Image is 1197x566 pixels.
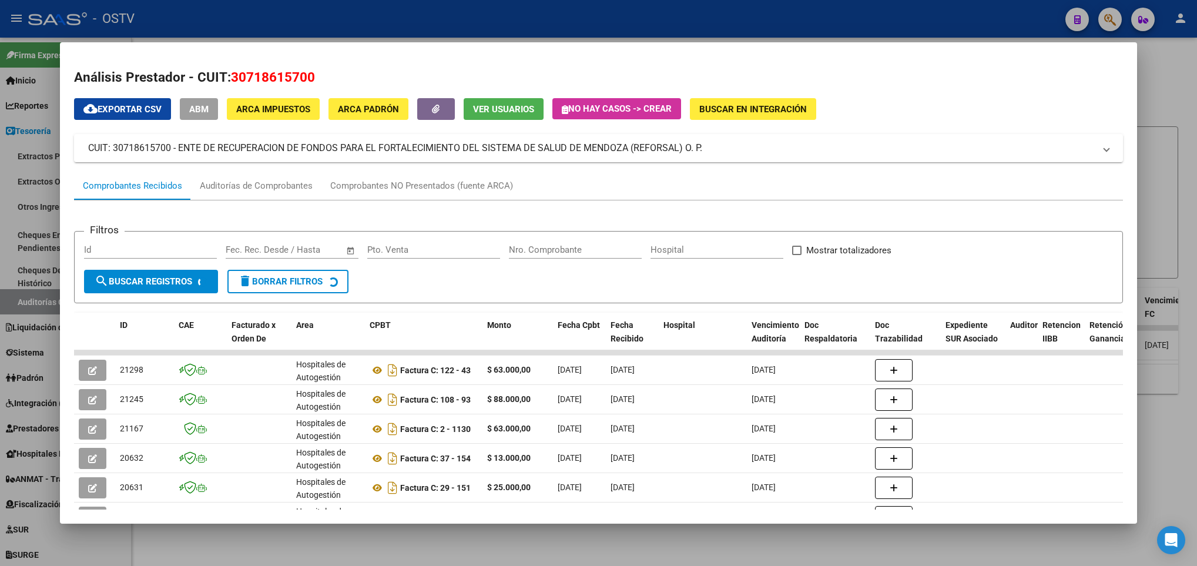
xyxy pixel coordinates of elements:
[804,320,857,343] span: Doc Respaldatoria
[120,365,143,374] span: 21298
[558,424,582,433] span: [DATE]
[338,104,399,115] span: ARCA Padrón
[752,424,776,433] span: [DATE]
[558,453,582,463] span: [DATE]
[83,179,182,193] div: Comprobantes Recibidos
[296,448,346,471] span: Hospitales de Autogestión
[238,274,252,288] mat-icon: delete
[1157,526,1185,554] div: Open Intercom Messenger
[227,270,348,293] button: Borrar Filtros
[558,365,582,374] span: [DATE]
[385,361,400,380] i: Descargar documento
[611,453,635,463] span: [DATE]
[487,320,511,330] span: Monto
[1089,320,1129,343] span: Retención Ganancias
[941,313,1005,364] datatable-header-cell: Expediente SUR Asociado
[400,483,471,493] strong: Factura C: 29 - 151
[611,394,635,404] span: [DATE]
[238,276,323,287] span: Borrar Filtros
[291,313,365,364] datatable-header-cell: Area
[385,449,400,468] i: Descargar documento
[236,104,310,115] span: ARCA Impuestos
[611,483,635,492] span: [DATE]
[400,424,471,434] strong: Factura C: 2 - 1130
[558,394,582,404] span: [DATE]
[385,390,400,409] i: Descargar documento
[606,313,659,364] datatable-header-cell: Fecha Recibido
[400,366,471,375] strong: Factura C: 122 - 43
[806,243,891,257] span: Mostrar totalizadores
[385,478,400,497] i: Descargar documento
[611,424,635,433] span: [DATE]
[1010,320,1045,330] span: Auditoria
[174,313,227,364] datatable-header-cell: CAE
[558,483,582,492] span: [DATE]
[699,104,807,115] span: Buscar en Integración
[752,394,776,404] span: [DATE]
[74,68,1123,88] h2: Análisis Prestador - CUIT:
[344,244,357,257] button: Open calendar
[747,313,800,364] datatable-header-cell: Vencimiento Auditoría
[74,98,171,120] button: Exportar CSV
[400,395,471,404] strong: Factura C: 108 - 93
[189,104,209,115] span: ABM
[487,483,531,492] strong: $ 25.000,00
[120,320,128,330] span: ID
[84,222,125,237] h3: Filtros
[296,418,346,441] span: Hospitales de Autogestión
[663,320,695,330] span: Hospital
[611,365,635,374] span: [DATE]
[482,313,553,364] datatable-header-cell: Monto
[562,103,672,114] span: No hay casos -> Crear
[120,424,143,433] span: 21167
[1042,320,1081,343] span: Retencion IIBB
[553,313,606,364] datatable-header-cell: Fecha Cpbt
[95,274,109,288] mat-icon: search
[120,483,143,492] span: 20631
[328,98,408,120] button: ARCA Padrón
[83,102,98,116] mat-icon: cloud_download
[120,453,143,463] span: 20632
[385,508,400,527] i: Descargar documento
[74,134,1123,162] mat-expansion-panel-header: CUIT: 30718615700 - ENTE DE RECUPERACION DE FONDOS PARA EL FORTALECIMIENTO DEL SISTEMA DE SALUD D...
[752,365,776,374] span: [DATE]
[385,420,400,438] i: Descargar documento
[611,320,643,343] span: Fecha Recibido
[115,313,174,364] datatable-header-cell: ID
[752,453,776,463] span: [DATE]
[1085,313,1132,364] datatable-header-cell: Retención Ganancias
[227,98,320,120] button: ARCA Impuestos
[752,483,776,492] span: [DATE]
[370,320,391,330] span: CPBT
[487,365,531,374] strong: $ 63.000,00
[945,320,998,343] span: Expediente SUR Asociado
[487,394,531,404] strong: $ 88.000,00
[473,104,534,115] span: Ver Usuarios
[232,320,276,343] span: Facturado x Orden De
[296,389,346,412] span: Hospitales de Autogestión
[227,313,291,364] datatable-header-cell: Facturado x Orden De
[1005,313,1038,364] datatable-header-cell: Auditoria
[179,320,194,330] span: CAE
[95,276,192,287] span: Buscar Registros
[552,98,681,119] button: No hay casos -> Crear
[296,320,314,330] span: Area
[659,313,747,364] datatable-header-cell: Hospital
[690,98,816,120] button: Buscar en Integración
[296,507,346,530] span: Hospitales de Autogestión
[330,179,513,193] div: Comprobantes NO Presentados (fuente ARCA)
[487,453,531,463] strong: $ 13.000,00
[120,394,143,404] span: 21245
[84,270,218,293] button: Buscar Registros
[487,424,531,433] strong: $ 63.000,00
[88,141,1095,155] mat-panel-title: CUIT: 30718615700 - ENTE DE RECUPERACION DE FONDOS PARA EL FORTALECIMIENTO DEL SISTEMA DE SALUD D...
[200,179,313,193] div: Auditorías de Comprobantes
[231,69,315,85] span: 30718615700
[365,313,482,364] datatable-header-cell: CPBT
[400,454,471,463] strong: Factura C: 37 - 154
[180,98,218,120] button: ABM
[284,245,341,255] input: Fecha fin
[875,320,923,343] span: Doc Trazabilidad
[83,104,162,115] span: Exportar CSV
[800,313,870,364] datatable-header-cell: Doc Respaldatoria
